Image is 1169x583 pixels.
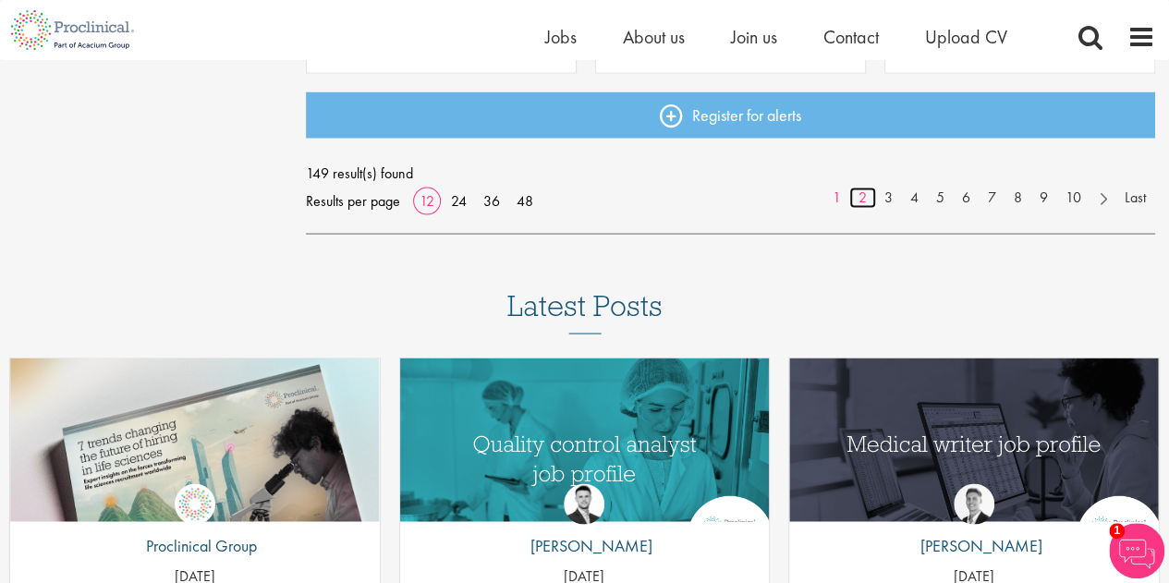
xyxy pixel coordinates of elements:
a: Joshua Godden [PERSON_NAME] [517,483,652,566]
a: Proclinical Group Proclinical Group [132,483,257,566]
a: Link to a post [10,358,380,521]
span: Results per page [306,187,400,214]
a: 36 [477,190,506,210]
a: Link to a post [789,358,1159,521]
a: 1 [823,187,850,208]
a: Upload CV [925,25,1007,49]
a: About us [623,25,685,49]
h3: Latest Posts [507,289,663,334]
a: 7 [979,187,1005,208]
a: Contact [823,25,879,49]
span: 149 result(s) found [306,159,1155,187]
a: 12 [413,190,441,210]
img: Medical writer job profile [789,358,1159,550]
img: quality control analyst job profile [400,358,770,550]
a: Jobs [545,25,577,49]
a: 9 [1030,187,1057,208]
a: Join us [731,25,777,49]
a: Register for alerts [306,91,1155,138]
p: [PERSON_NAME] [906,533,1041,557]
p: [PERSON_NAME] [517,533,652,557]
a: 3 [875,187,902,208]
a: 24 [444,190,473,210]
a: 8 [1005,187,1031,208]
span: 1 [1109,523,1125,539]
a: 10 [1056,187,1090,208]
a: 5 [927,187,954,208]
a: 4 [901,187,928,208]
img: Proclinical: Life sciences hiring trends report 2025 [10,358,380,565]
a: Last [1115,187,1155,208]
img: George Watson [954,483,994,524]
a: 2 [849,187,876,208]
a: Link to a post [400,358,770,521]
img: Proclinical Group [175,483,215,524]
a: 6 [953,187,980,208]
img: Chatbot [1109,523,1164,578]
a: George Watson [PERSON_NAME] [906,483,1041,566]
img: Joshua Godden [564,483,604,524]
a: 48 [510,190,540,210]
p: Proclinical Group [132,533,257,557]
